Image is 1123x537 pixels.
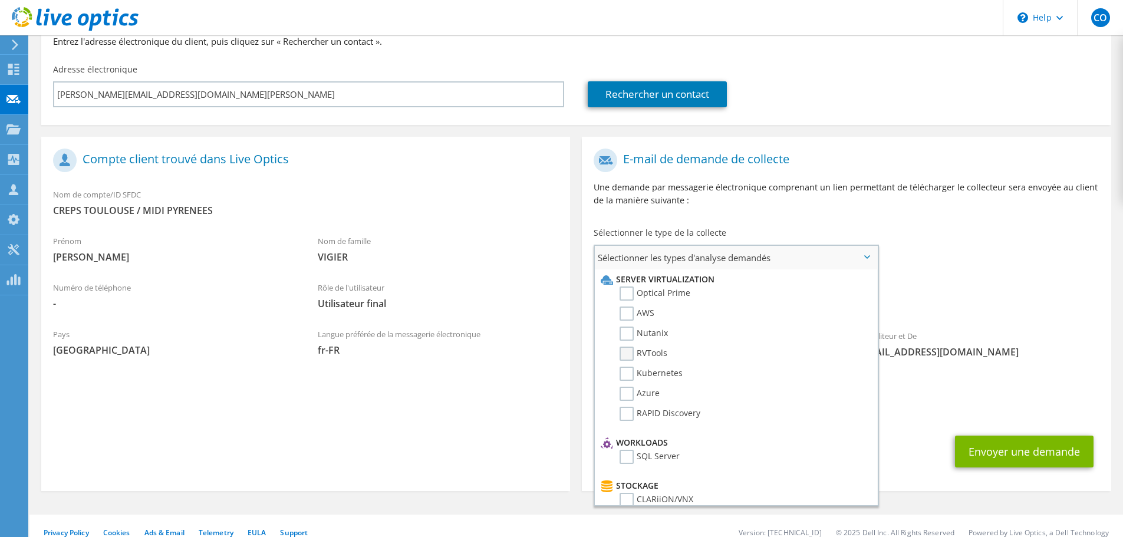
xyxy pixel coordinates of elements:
[598,436,871,450] li: Workloads
[620,387,660,401] label: Azure
[1017,12,1028,23] svg: \n
[598,272,871,286] li: Server Virtualization
[955,436,1094,467] button: Envoyer une demande
[318,251,559,263] span: VIGIER
[620,327,668,341] label: Nutanix
[53,344,294,357] span: [GEOGRAPHIC_DATA]
[582,324,847,377] div: Vers
[53,251,294,263] span: [PERSON_NAME]
[598,479,871,493] li: Stockage
[595,246,877,269] span: Sélectionner les types d'analyse demandés
[847,324,1111,364] div: Expéditeur et De
[53,35,1099,48] h3: Entrez l'adresse électronique du client, puis cliquez sur « Rechercher un contact ».
[318,344,559,357] span: fr-FR
[594,227,726,239] label: Sélectionner le type de la collecte
[306,322,571,363] div: Langue préférée de la messagerie électronique
[53,64,137,75] label: Adresse électronique
[318,297,559,310] span: Utilisateur final
[53,297,294,310] span: -
[588,81,727,107] a: Rechercher un contact
[620,493,693,507] label: CLARiiON/VNX
[620,286,690,301] label: Optical Prime
[582,274,1111,318] div: Collectes demandées
[620,367,683,381] label: Kubernetes
[620,450,680,464] label: SQL Server
[53,149,552,172] h1: Compte client trouvé dans Live Optics
[620,347,667,361] label: RVTools
[594,181,1099,207] p: Une demande par messagerie électronique comprenant un lien permettant de télécharger le collecteu...
[620,307,654,321] label: AWS
[41,229,306,269] div: Prénom
[306,275,571,316] div: Rôle de l'utilisateur
[41,275,306,316] div: Numéro de téléphone
[41,322,306,363] div: Pays
[41,182,570,223] div: Nom de compte/ID SFDC
[594,149,1093,172] h1: E-mail de demande de collecte
[1091,8,1110,27] span: CO
[53,204,558,217] span: CREPS TOULOUSE / MIDI PYRENEES
[858,345,1099,358] span: [EMAIL_ADDRESS][DOMAIN_NAME]
[582,383,1111,424] div: CC et Répondre à
[306,229,571,269] div: Nom de famille
[620,407,700,421] label: RAPID Discovery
